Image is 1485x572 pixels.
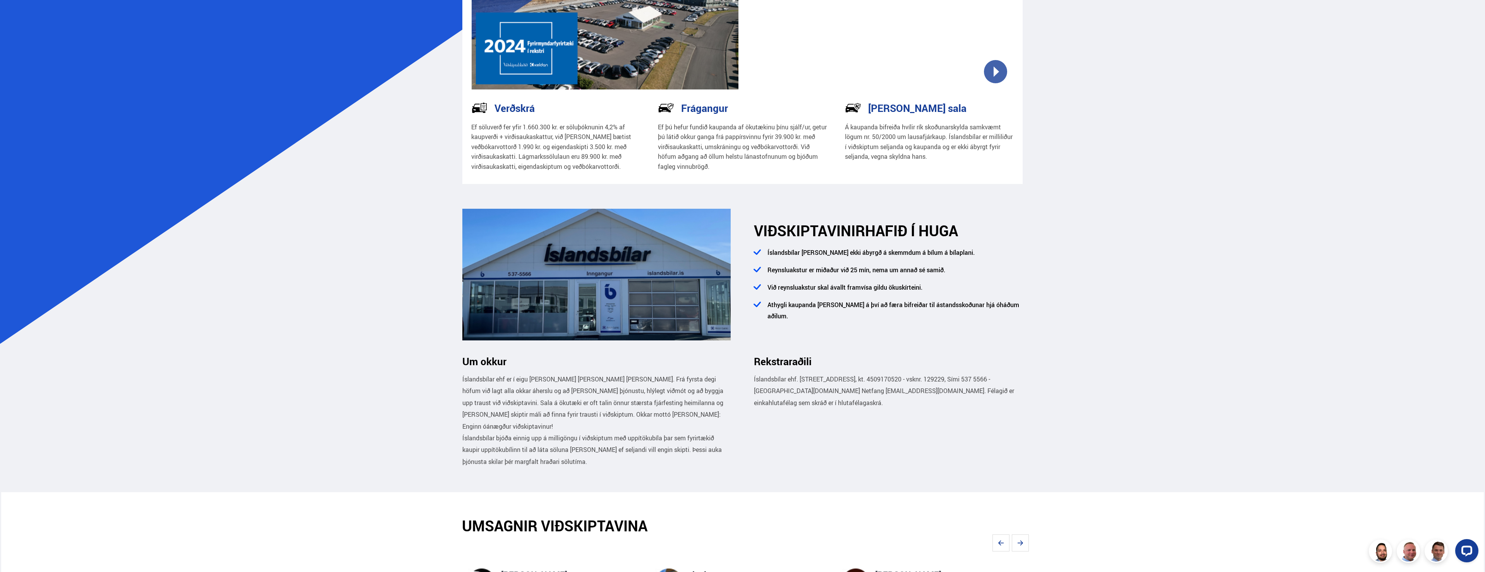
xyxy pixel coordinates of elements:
[764,299,1023,328] li: Athygli kaupanda [PERSON_NAME] á því að færa bifreiðar til ástandsskoðunar hjá óháðum aðilum.
[754,356,1023,367] h3: Rekstraraðili
[462,517,1023,534] h2: UMSAGNIR VIÐSKIPTAVINA
[868,102,967,114] h3: [PERSON_NAME] sala
[764,282,1023,299] li: Við reynsluakstur skal ávallt framvísa gildu ökuskírteini.
[845,122,1014,162] p: Á kaupanda bifreiða hvílir rík skoðunarskylda samkvæmt lögum nr. 50/2000 um lausafjárkaup. Ísland...
[1398,541,1421,564] img: siFngHWaQ9KaOqBr.png
[754,373,1023,409] p: Íslandsbílar ehf. [STREET_ADDRESS], kt. 4509170520 - vsknr. 129229, Sími 537 5566 - [GEOGRAPHIC_D...
[764,247,1023,265] li: Íslandsbílar [PERSON_NAME] ekki ábyrgð á skemmdum á bílum á bílaplani.
[462,432,731,467] p: Íslandsbílar bjóða einnig upp á milligöngu í viðskiptum með uppítökubíla þar sem fyrirtækið kaupi...
[1426,541,1449,564] img: FbJEzSuNWCJXmdc-.webp
[754,221,865,240] span: VIÐSKIPTAVINIR
[992,534,1009,551] svg: Previous slide
[494,102,535,114] h3: Verðskrá
[1370,541,1393,564] img: nhp88E3Fdnt1Opn2.png
[462,209,731,340] img: ANGMEGnRQmXqTLfD.png
[658,100,674,116] img: NP-R9RrMhXQFCiaa.svg
[658,122,827,172] p: Ef þú hefur fundið kaupanda af ökutækinu þínu sjálf/ur, getur þú látið okkur ganga frá pappírsvin...
[681,102,728,114] h3: Frágangur
[1012,534,1029,551] svg: Next slide
[845,100,861,116] img: -Svtn6bYgwAsiwNX.svg
[764,265,1023,282] li: Reynsluakstur er miðaður við 25 mín, nema um annað sé samið.
[471,100,488,116] img: tr5P-W3DuiFaO7aO.svg
[471,122,640,172] p: Ef söluverð fer yfir 1.660.300 kr. er söluþóknunin 4,2% af kaupverði + virðisaukaskattur, við [PE...
[1449,536,1482,569] iframe: LiveChat chat widget
[462,373,731,432] p: Íslandsbílar ehf er í eigu [PERSON_NAME] [PERSON_NAME] [PERSON_NAME]. Frá fyrsta degi höfum við l...
[754,222,1023,239] h2: HAFIÐ Í HUGA
[462,356,731,367] h3: Um okkur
